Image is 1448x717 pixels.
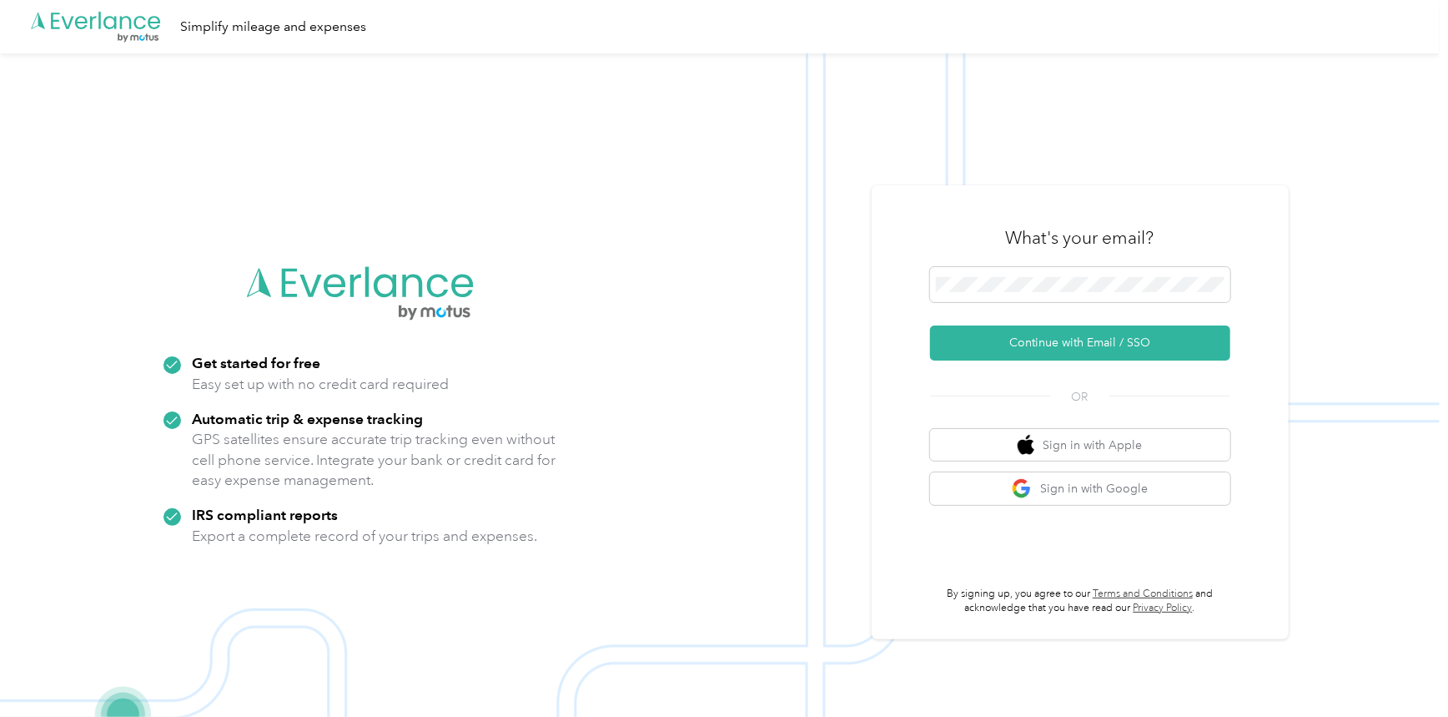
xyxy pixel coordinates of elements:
button: Continue with Email / SSO [930,326,1230,361]
strong: IRS compliant reports [193,506,339,523]
p: Export a complete record of your trips and expenses. [193,526,538,547]
img: google logo [1012,478,1033,499]
a: Privacy Policy [1134,602,1193,614]
div: Simplify mileage and expenses [180,17,366,38]
p: By signing up, you agree to our and acknowledge that you have read our . [930,587,1230,616]
h3: What's your email? [1006,226,1154,250]
button: apple logoSign in with Apple [930,429,1230,462]
button: google logoSign in with Google [930,472,1230,505]
a: Terms and Conditions [1093,588,1193,600]
img: apple logo [1018,435,1034,456]
span: OR [1051,388,1109,406]
p: GPS satellites ensure accurate trip tracking even without cell phone service. Integrate your bank... [193,429,557,491]
strong: Get started for free [193,354,321,371]
strong: Automatic trip & expense tracking [193,410,424,427]
p: Easy set up with no credit card required [193,374,450,395]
